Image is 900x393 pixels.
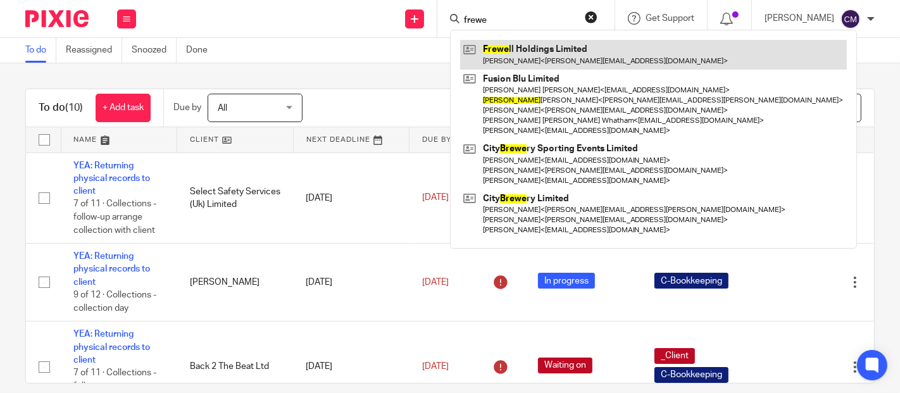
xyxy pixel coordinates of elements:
a: Snoozed [132,38,177,63]
span: [DATE] [422,278,449,287]
a: YEA: Returning physical records to client [73,252,150,287]
span: All [218,104,227,113]
img: svg%3E [841,9,861,29]
span: In progress [538,273,595,289]
a: YEA: Returning physical records to client [73,330,150,365]
img: Pixie [25,10,89,27]
span: Waiting on [538,358,592,373]
span: [DATE] [422,362,449,371]
td: Select Safety Services (Uk) Limited [177,153,294,244]
h1: To do [39,101,83,115]
span: [DATE] [422,194,449,203]
span: 9 of 12 · Collections - collection day [73,290,156,313]
span: Get Support [646,14,694,23]
span: _Client [654,348,695,364]
a: To do [25,38,56,63]
a: Reassigned [66,38,122,63]
a: Done [186,38,217,63]
span: C-Bookkeeping [654,367,728,383]
span: (10) [65,103,83,113]
span: C-Bookkeeping [654,273,728,289]
td: [PERSON_NAME] [177,244,294,321]
span: 7 of 11 · Collections - follow-up arrange collection with client [73,200,156,235]
p: [PERSON_NAME] [765,12,834,25]
td: [DATE] [293,153,409,244]
input: Search [463,15,577,27]
td: [DATE] [293,244,409,321]
p: Due by [173,101,201,114]
a: + Add task [96,94,151,122]
a: YEA: Returning physical records to client [73,161,150,196]
button: Clear [585,11,597,23]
